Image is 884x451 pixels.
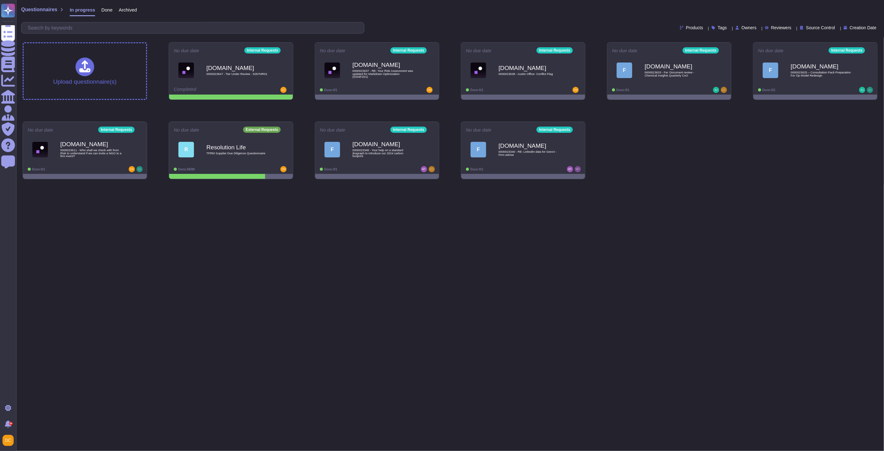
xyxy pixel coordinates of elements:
span: Done: 0/1 [470,168,483,171]
div: F [763,63,778,78]
b: [DOMAIN_NAME] [206,65,269,71]
span: No due date [466,48,491,53]
span: Archived [119,7,137,12]
div: F [325,142,340,157]
span: 0000023638 - Austin Office- Conflict Flag [499,72,561,76]
div: Internal Requests [536,127,573,133]
div: Upload questionnaire(s) [53,58,117,85]
div: Internal Requests [244,47,281,53]
span: 0000023340 - RE: Linkedin data for GenAI - Firm advise [499,150,561,156]
span: Questionnaires [21,7,57,12]
img: user [426,87,433,93]
img: Logo [32,142,48,157]
span: 0000023625 – Consultation Pack Preparation For Op Model Redesign [791,71,853,77]
span: Products [686,26,703,30]
span: No due date [320,128,345,132]
span: No due date [174,128,199,132]
span: No due date [758,48,784,53]
span: No due date [466,128,491,132]
div: Internal Requests [390,47,427,53]
b: [DOMAIN_NAME] [499,143,561,149]
img: user [280,87,287,93]
span: Done: 0/1 [470,88,483,92]
div: Internal Requests [683,47,719,53]
b: [DOMAIN_NAME] [352,62,415,68]
span: Done: 0/1 [32,168,45,171]
b: [DOMAIN_NAME] [352,141,415,147]
b: [DOMAIN_NAME] [645,63,707,69]
img: user [136,166,143,172]
span: No due date [174,48,199,53]
input: Search by keywords [25,22,364,33]
div: Completed [174,87,250,93]
span: Done [101,7,113,12]
div: F [471,142,486,157]
div: Internal Requests [98,127,135,133]
span: 0000023611 - Who shall we check with from Risk to understand if we can invite a NGO to a firm event? [60,149,122,158]
span: Source Control [806,26,835,30]
span: Done: 0/1 [324,88,337,92]
span: 0000023637 - RE: Your Risk Assessment was updated for Markdown Optimization (5334FZ01) [352,69,415,78]
span: In progress [70,7,95,12]
span: TPRM Supplier Due Diligence Questionnaire [206,152,269,155]
span: 0000023633 - Fw: Document review - Chemical Insights Quarterly CxO [645,71,707,77]
span: No due date [28,128,53,132]
span: No due date [320,48,345,53]
div: Internal Requests [390,127,427,133]
img: user [859,87,865,93]
img: Logo [471,63,486,78]
img: user [713,87,719,93]
div: 9+ [9,422,13,425]
span: Done: 69/89 [178,168,195,171]
img: user [129,166,135,172]
img: Logo [325,63,340,78]
span: Tags [718,26,727,30]
img: user [429,166,435,172]
img: user [2,435,14,446]
span: 0000023348 - Your help on a standard âragraph to introduce our 2024 carbon footprint [352,149,415,158]
div: External Requests [243,127,281,133]
span: Owners [742,26,757,30]
div: Internal Requests [536,47,573,53]
img: user [575,166,581,172]
button: user [1,434,18,447]
div: R [178,142,194,157]
b: [DOMAIN_NAME] [791,63,853,69]
span: Done: 0/1 [762,88,776,92]
span: Reviewers [771,26,791,30]
b: [DOMAIN_NAME] [499,65,561,71]
span: Done: 0/1 [616,88,629,92]
img: user [567,166,573,172]
span: Creation Date [850,26,877,30]
div: F [617,63,632,78]
span: No due date [612,48,638,53]
img: Logo [178,63,194,78]
span: 0000023647 - Tier Under Review - 5287MR01 [206,72,269,76]
img: user [721,87,727,93]
span: Done: 0/1 [324,168,337,171]
img: user [867,87,873,93]
div: Internal Requests [829,47,865,53]
img: user [573,87,579,93]
img: user [421,166,427,172]
img: user [280,166,287,172]
b: Resolution Life [206,144,269,150]
b: [DOMAIN_NAME] [60,141,122,147]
